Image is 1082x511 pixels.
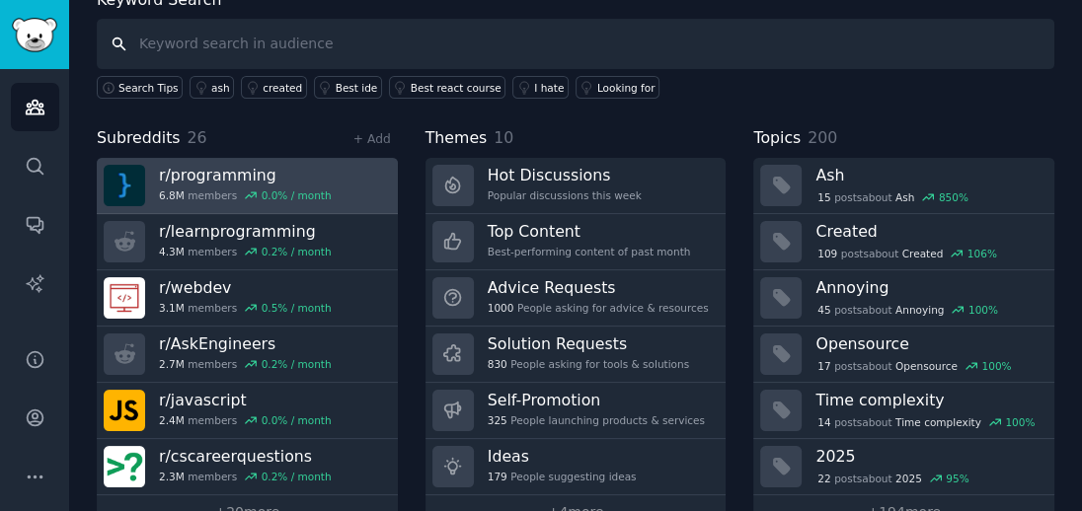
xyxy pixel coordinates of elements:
div: People suggesting ideas [488,470,637,483]
a: r/learnprogramming4.3Mmembers0.2% / month [97,214,398,270]
div: 0.2 % / month [262,245,332,258]
h3: Ideas [488,446,637,467]
a: Annoying45postsaboutAnnoying100% [753,270,1054,327]
a: I hate [512,76,569,99]
div: 0.2 % / month [262,470,332,483]
a: Best ide [314,76,382,99]
h3: r/ javascript [159,390,332,410]
div: post s about [815,188,969,206]
a: Time complexity14postsaboutTime complexity100% [753,383,1054,439]
div: 100 % [968,303,998,317]
span: Opensource [895,359,958,373]
div: members [159,188,332,202]
a: Top ContentBest-performing content of past month [425,214,727,270]
span: Ash [895,190,914,204]
a: 202522postsabout202595% [753,439,1054,495]
div: 95 % [946,472,968,485]
span: Themes [425,126,488,151]
span: 2.3M [159,470,185,483]
a: Looking for [576,76,659,99]
div: Popular discussions this week [488,188,642,202]
span: 45 [817,303,830,317]
span: Annoying [895,303,944,317]
h3: Top Content [488,221,691,242]
span: 22 [817,472,830,485]
h3: Annoying [815,277,1041,298]
div: post s about [815,470,970,487]
div: members [159,470,332,483]
span: 179 [488,470,507,483]
span: 26 [188,128,207,147]
h3: Created [815,221,1041,242]
span: 6.8M [159,188,185,202]
div: Best-performing content of past month [488,245,691,258]
div: members [159,413,332,427]
span: 10 [494,128,513,147]
div: Best react course [411,81,502,95]
div: People launching products & services [488,413,705,427]
a: r/webdev3.1Mmembers0.5% / month [97,270,398,327]
a: Self-Promotion325People launching products & services [425,383,727,439]
a: Ash15postsaboutAsh850% [753,158,1054,214]
a: r/cscareerquestions2.3Mmembers0.2% / month [97,439,398,495]
div: post s about [815,301,999,319]
h3: r/ learnprogramming [159,221,332,242]
span: 14 [817,415,830,429]
a: Solution Requests830People asking for tools & solutions [425,327,727,383]
h3: Time complexity [815,390,1041,410]
span: 2.4M [159,413,185,427]
img: GummySearch logo [12,18,57,52]
img: javascript [104,390,145,431]
div: 0.0 % / month [262,188,332,202]
span: 3.1M [159,301,185,315]
h3: r/ webdev [159,277,332,298]
a: Hot DiscussionsPopular discussions this week [425,158,727,214]
button: Search Tips [97,76,183,99]
div: 0.5 % / month [262,301,332,315]
a: Ideas179People suggesting ideas [425,439,727,495]
a: r/programming6.8Mmembers0.0% / month [97,158,398,214]
div: 850 % [939,190,968,204]
div: 100 % [981,359,1011,373]
div: 0.0 % / month [262,413,332,427]
h3: 2025 [815,446,1041,467]
div: post s about [815,357,1013,375]
span: Topics [753,126,801,151]
h3: Self-Promotion [488,390,705,410]
h3: r/ cscareerquestions [159,446,332,467]
div: members [159,245,332,258]
div: created [263,81,302,95]
span: Subreddits [97,126,181,151]
span: 17 [817,359,830,373]
a: Created109postsaboutCreated106% [753,214,1054,270]
input: Keyword search in audience [97,19,1054,69]
span: 200 [808,128,837,147]
span: 15 [817,190,830,204]
span: 2.7M [159,357,185,371]
img: programming [104,165,145,206]
span: 2025 [895,472,922,485]
img: webdev [104,277,145,319]
div: post s about [815,413,1037,431]
span: 109 [817,247,837,260]
h3: Opensource [815,333,1041,354]
h3: r/ AskEngineers [159,333,332,354]
span: Created [902,247,944,260]
div: ash [211,81,230,95]
div: members [159,301,332,315]
div: People asking for tools & solutions [488,357,689,371]
a: r/javascript2.4Mmembers0.0% / month [97,383,398,439]
h3: Solution Requests [488,333,689,354]
div: 100 % [1005,415,1035,429]
a: created [241,76,307,99]
div: 0.2 % / month [262,357,332,371]
h3: Hot Discussions [488,165,642,185]
a: ash [190,76,234,99]
span: 1000 [488,301,514,315]
div: I hate [534,81,564,95]
span: 325 [488,413,507,427]
div: Best ide [336,81,378,95]
a: Opensource17postsaboutOpensource100% [753,327,1054,383]
div: 106 % [967,247,997,260]
h3: Ash [815,165,1041,185]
